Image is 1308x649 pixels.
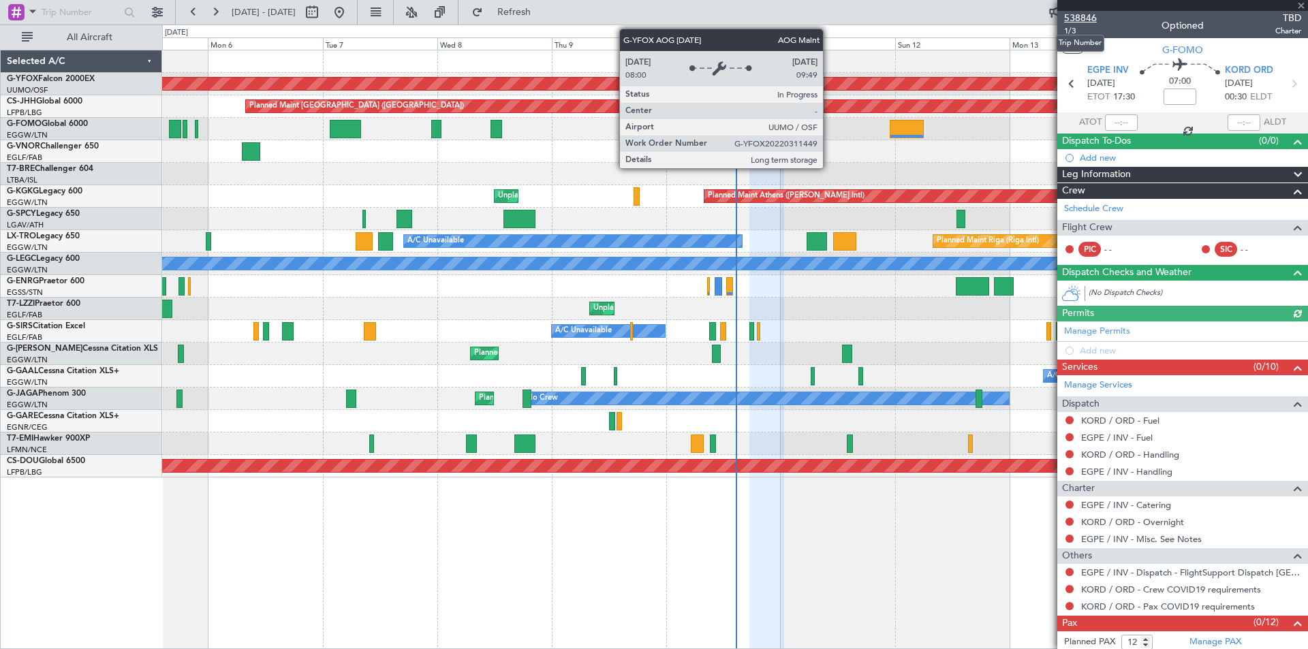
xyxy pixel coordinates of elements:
[7,434,33,443] span: T7-EMI
[1081,533,1202,545] a: EGPE / INV - Misc. See Notes
[7,255,80,263] a: G-LEGCLegacy 600
[232,6,296,18] span: [DATE] - [DATE]
[7,153,42,163] a: EGLF/FAB
[7,265,48,275] a: EGGW/LTN
[7,390,38,398] span: G-JAGA
[7,142,99,151] a: G-VNORChallenger 650
[555,321,612,341] div: A/C Unavailable
[323,37,437,50] div: Tue 7
[7,210,36,218] span: G-SPCY
[7,322,85,330] a: G-SIRSCitation Excel
[7,187,82,195] a: G-KGKGLegacy 600
[7,367,119,375] a: G-GAALCessna Citation XLS+
[7,355,48,365] a: EGGW/LTN
[1081,584,1261,595] a: KORD / ORD - Crew COVID19 requirements
[1162,43,1203,57] span: G-FOMO
[249,96,464,116] div: Planned Maint [GEOGRAPHIC_DATA] ([GEOGRAPHIC_DATA])
[781,37,895,50] div: Sat 11
[7,277,84,285] a: G-ENRGPraetor 600
[593,298,817,319] div: Unplanned Maint [GEOGRAPHIC_DATA] ([GEOGRAPHIC_DATA])
[7,232,80,240] a: LX-TROLegacy 650
[7,232,36,240] span: LX-TRO
[7,175,37,185] a: LTBA/ISL
[1081,516,1184,528] a: KORD / ORD - Overnight
[7,445,47,455] a: LFMN/NCE
[1089,287,1308,302] div: (No Dispatch Checks)
[165,27,188,39] div: [DATE]
[1081,567,1301,578] a: EGPE / INV - Dispatch - FlightSupport Dispatch [GEOGRAPHIC_DATA]
[15,27,148,48] button: All Aircraft
[7,310,42,320] a: EGLF/FAB
[7,400,48,410] a: EGGW/LTN
[708,186,865,206] div: Planned Maint Athens ([PERSON_NAME] Intl)
[1162,18,1204,33] div: Optioned
[1064,202,1123,216] a: Schedule Crew
[1080,152,1301,163] div: Add new
[7,367,38,375] span: G-GAAL
[7,242,48,253] a: EGGW/LTN
[7,390,86,398] a: G-JAGAPhenom 300
[208,37,322,50] div: Mon 6
[7,120,88,128] a: G-FOMOGlobal 6000
[1062,616,1077,631] span: Pax
[1253,360,1279,374] span: (0/10)
[1259,133,1279,148] span: (0/0)
[1079,116,1102,129] span: ATOT
[7,457,39,465] span: CS-DOU
[1047,366,1104,386] div: A/C Unavailable
[1081,415,1159,426] a: KORD / ORD - Fuel
[7,412,38,420] span: G-GARE
[7,108,42,118] a: LFPB/LBG
[1215,242,1237,257] div: SIC
[7,142,40,151] span: G-VNOR
[1087,91,1110,104] span: ETOT
[1064,635,1115,649] label: Planned PAX
[1062,360,1097,375] span: Services
[1081,499,1171,511] a: EGPE / INV - Catering
[498,186,670,206] div: Unplanned Maint [GEOGRAPHIC_DATA] (Ataturk)
[937,231,1039,251] div: Planned Maint Riga (Riga Intl)
[7,345,82,353] span: G-[PERSON_NAME]
[1189,635,1241,649] a: Manage PAX
[7,467,42,477] a: LFPB/LBG
[1113,91,1135,104] span: 17:30
[1064,379,1132,392] a: Manage Services
[1062,183,1085,199] span: Crew
[666,37,781,50] div: Fri 10
[7,97,82,106] a: CS-JHHGlobal 6000
[1275,11,1301,25] span: TBD
[7,287,43,298] a: EGSS/STN
[1253,615,1279,629] span: (0/12)
[7,412,119,420] a: G-GARECessna Citation XLS+
[7,457,85,465] a: CS-DOUGlobal 6500
[1225,77,1253,91] span: [DATE]
[1062,481,1095,496] span: Charter
[1081,432,1153,443] a: EGPE / INV - Fuel
[474,343,689,364] div: Planned Maint [GEOGRAPHIC_DATA] ([GEOGRAPHIC_DATA])
[7,187,39,195] span: G-KGKG
[7,130,48,140] a: EGGW/LTN
[7,220,44,230] a: LGAV/ATH
[1087,64,1129,78] span: EGPE INV
[1081,449,1179,460] a: KORD / ORD - Handling
[1062,396,1100,412] span: Dispatch
[7,75,38,83] span: G-YFOX
[7,255,36,263] span: G-LEGC
[1225,91,1247,104] span: 00:30
[1087,77,1115,91] span: [DATE]
[1275,25,1301,37] span: Charter
[1010,37,1124,50] div: Mon 13
[7,332,42,343] a: EGLF/FAB
[527,388,558,409] div: No Crew
[1064,11,1097,25] span: 538846
[1081,601,1255,612] a: KORD / ORD - Pax COVID19 requirements
[1081,466,1172,477] a: EGPE / INV - Handling
[7,210,80,218] a: G-SPCYLegacy 650
[7,345,158,353] a: G-[PERSON_NAME]Cessna Citation XLS
[7,165,35,173] span: T7-BRE
[1169,75,1191,89] span: 07:00
[7,97,36,106] span: CS-JHH
[1104,243,1135,255] div: - -
[7,120,42,128] span: G-FOMO
[7,434,90,443] a: T7-EMIHawker 900XP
